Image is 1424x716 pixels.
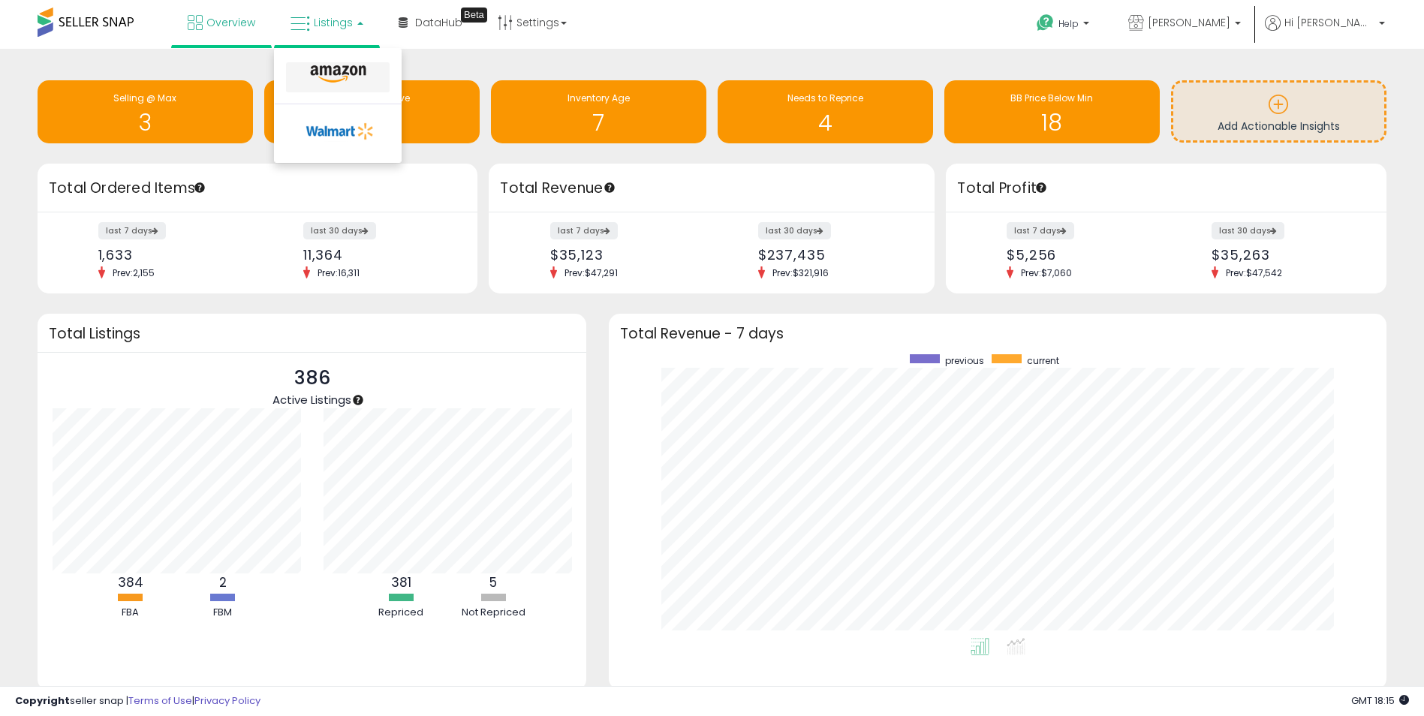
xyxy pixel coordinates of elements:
[314,15,353,30] span: Listings
[264,80,480,143] a: Non Competitive 4
[128,693,192,708] a: Terms of Use
[98,222,166,239] label: last 7 days
[1058,17,1079,30] span: Help
[194,693,260,708] a: Privacy Policy
[1027,354,1059,367] span: current
[498,110,699,135] h1: 7
[1034,181,1048,194] div: Tooltip anchor
[334,92,410,104] span: Non Competitive
[49,178,466,199] h3: Total Ordered Items
[550,222,618,239] label: last 7 days
[98,247,247,263] div: 1,633
[758,247,909,263] div: $237,435
[356,606,446,620] div: Repriced
[1007,247,1155,263] div: $5,256
[461,8,487,23] div: Tooltip anchor
[1284,15,1374,30] span: Hi [PERSON_NAME]
[1013,266,1079,279] span: Prev: $7,060
[1218,266,1290,279] span: Prev: $47,542
[620,328,1375,339] h3: Total Revenue - 7 days
[15,693,70,708] strong: Copyright
[1212,222,1284,239] label: last 30 days
[113,92,176,104] span: Selling @ Max
[38,80,253,143] a: Selling @ Max 3
[765,266,836,279] span: Prev: $321,916
[272,364,351,393] p: 386
[1218,119,1340,134] span: Add Actionable Insights
[957,178,1374,199] h3: Total Profit
[448,606,538,620] div: Not Repriced
[550,247,701,263] div: $35,123
[1007,222,1074,239] label: last 7 days
[945,354,984,367] span: previous
[1025,2,1104,49] a: Help
[105,266,162,279] span: Prev: 2,155
[567,92,630,104] span: Inventory Age
[15,694,260,708] div: seller snap | |
[391,573,411,591] b: 381
[272,110,472,135] h1: 4
[303,222,376,239] label: last 30 days
[49,328,575,339] h3: Total Listings
[500,178,923,199] h3: Total Revenue
[1148,15,1230,30] span: [PERSON_NAME]
[118,573,143,591] b: 384
[303,247,452,263] div: 11,364
[86,606,176,620] div: FBA
[725,110,926,135] h1: 4
[718,80,933,143] a: Needs to Reprice 4
[178,606,268,620] div: FBM
[272,392,351,408] span: Active Listings
[491,80,706,143] a: Inventory Age 7
[758,222,831,239] label: last 30 days
[219,573,227,591] b: 2
[603,181,616,194] div: Tooltip anchor
[787,92,863,104] span: Needs to Reprice
[206,15,255,30] span: Overview
[1036,14,1055,32] i: Get Help
[351,393,365,407] div: Tooltip anchor
[415,15,462,30] span: DataHub
[193,181,206,194] div: Tooltip anchor
[1351,693,1409,708] span: 2025-09-15 18:15 GMT
[45,110,245,135] h1: 3
[1212,247,1360,263] div: $35,263
[489,573,497,591] b: 5
[310,266,367,279] span: Prev: 16,311
[1010,92,1093,104] span: BB Price Below Min
[944,80,1160,143] a: BB Price Below Min 18
[1265,15,1385,49] a: Hi [PERSON_NAME]
[557,266,625,279] span: Prev: $47,291
[952,110,1152,135] h1: 18
[1173,83,1384,140] a: Add Actionable Insights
